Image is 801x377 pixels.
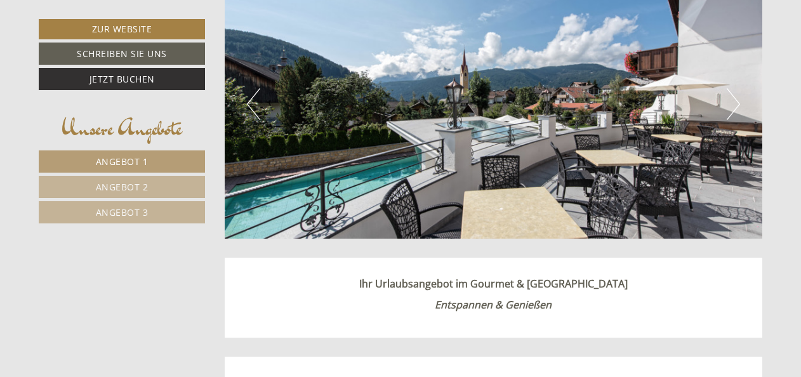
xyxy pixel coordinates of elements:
[435,298,552,312] strong: Entspannen & Genießen
[39,68,205,90] a: Jetzt buchen
[359,277,628,291] strong: Ihr Urlaubsangebot im Gourmet & [GEOGRAPHIC_DATA]
[39,19,205,39] a: Zur Website
[423,334,500,357] button: Senden
[19,37,212,47] div: [GEOGRAPHIC_DATA]
[39,112,205,144] div: Unsere Angebote
[247,88,260,120] button: Previous
[10,34,218,73] div: Guten Tag, wie können wir Ihnen helfen?
[227,10,274,31] div: [DATE]
[96,155,149,168] span: Angebot 1
[96,181,149,193] span: Angebot 2
[727,88,740,120] button: Next
[39,43,205,65] a: Schreiben Sie uns
[19,62,212,70] small: 14:28
[96,206,149,218] span: Angebot 3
